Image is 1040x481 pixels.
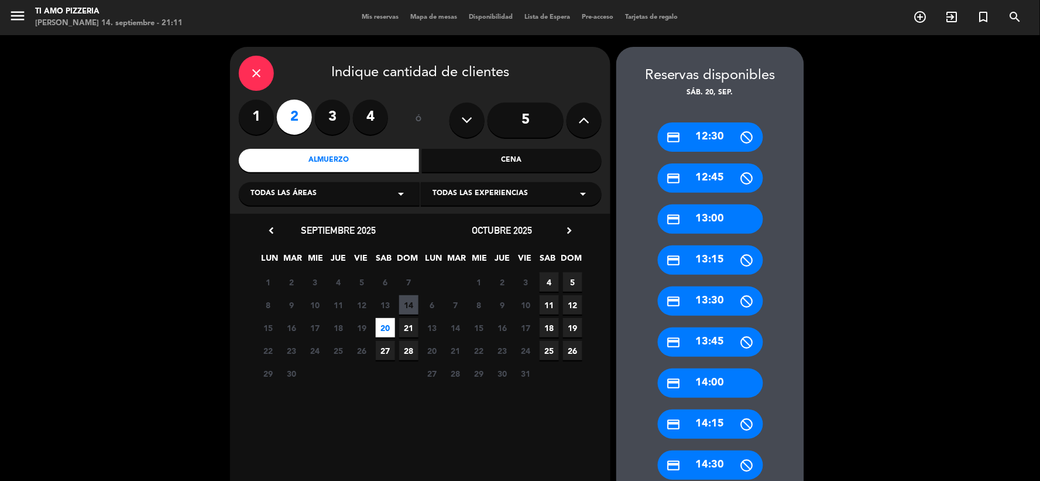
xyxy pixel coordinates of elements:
span: 27 [376,341,395,360]
span: 13 [423,318,442,337]
i: turned_in_not [977,10,991,24]
div: ó [400,100,438,141]
span: 27 [423,364,442,383]
span: 4 [329,272,348,292]
i: close [249,66,263,80]
span: 18 [540,318,559,337]
span: LUN [260,251,280,271]
span: 25 [540,341,559,360]
i: credit_card [667,335,681,350]
span: 10 [306,295,325,315]
span: JUE [329,251,348,271]
span: 3 [306,272,325,292]
span: 8 [469,295,489,315]
i: arrow_drop_down [576,187,590,201]
span: Todas las experiencias [433,188,528,200]
span: 7 [399,272,418,292]
span: SAB [375,251,394,271]
span: septiembre 2025 [301,224,376,236]
i: credit_card [667,417,681,432]
span: VIE [352,251,371,271]
div: sáb. 20, sep. [616,87,804,99]
span: octubre 2025 [472,224,533,236]
span: 10 [516,295,536,315]
span: 7 [446,295,465,315]
i: chevron_right [563,224,575,237]
i: credit_card [667,458,681,473]
span: MAR [283,251,303,271]
div: 12:30 [658,122,763,152]
span: 24 [516,341,536,360]
span: 12 [352,295,372,315]
span: 4 [540,272,559,292]
i: search [1008,10,1022,24]
span: 15 [259,318,278,337]
div: Indique cantidad de clientes [239,56,602,91]
span: 22 [259,341,278,360]
span: 1 [469,272,489,292]
span: 30 [282,364,301,383]
span: 13 [376,295,395,315]
span: 24 [306,341,325,360]
span: VIE [516,251,535,271]
span: 21 [399,318,418,337]
span: 22 [469,341,489,360]
span: 16 [493,318,512,337]
span: Mis reservas [356,14,404,21]
div: 13:30 [658,286,763,316]
div: 13:45 [658,328,763,357]
span: 18 [329,318,348,337]
div: Reservas disponibles [616,64,804,87]
i: chevron_left [265,224,277,237]
i: credit_card [667,130,681,145]
span: 9 [282,295,301,315]
div: 14:00 [658,369,763,398]
span: 23 [282,341,301,360]
span: MAR [447,251,466,271]
span: 20 [376,318,395,337]
span: 1 [259,272,278,292]
div: Almuerzo [239,149,419,172]
div: 14:30 [658,451,763,480]
div: 13:00 [658,204,763,234]
button: menu [9,7,26,29]
span: LUN [424,251,444,271]
span: 26 [352,341,372,360]
i: exit_to_app [945,10,959,24]
span: 28 [399,341,418,360]
span: SAB [538,251,558,271]
span: 19 [352,318,372,337]
label: 1 [239,100,274,135]
span: Pre-acceso [576,14,619,21]
span: 9 [493,295,512,315]
span: 17 [516,318,536,337]
span: Disponibilidad [463,14,519,21]
span: 15 [469,318,489,337]
div: 12:45 [658,163,763,193]
label: 3 [315,100,350,135]
span: Todas las áreas [250,188,317,200]
span: 8 [259,295,278,315]
span: DOM [561,251,581,271]
span: 11 [540,295,559,315]
span: 19 [563,318,582,337]
span: 26 [563,341,582,360]
span: 11 [329,295,348,315]
div: Cena [422,149,602,172]
i: credit_card [667,253,681,268]
span: 14 [399,295,418,315]
i: credit_card [667,171,681,186]
span: 2 [282,272,301,292]
span: 28 [446,364,465,383]
span: 31 [516,364,536,383]
span: 17 [306,318,325,337]
span: 6 [376,272,395,292]
i: credit_card [667,212,681,227]
span: Mapa de mesas [404,14,463,21]
span: 5 [352,272,372,292]
span: 25 [329,341,348,360]
span: 14 [446,318,465,337]
span: 20 [423,341,442,360]
span: JUE [493,251,512,271]
div: [PERSON_NAME] 14. septiembre - 21:11 [35,18,183,29]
